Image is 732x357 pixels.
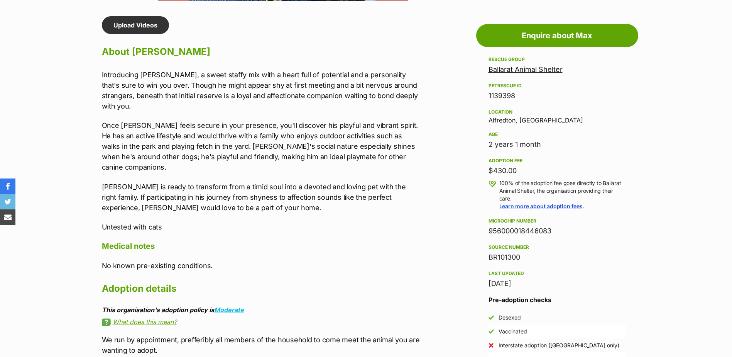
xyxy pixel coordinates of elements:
[499,203,583,209] a: Learn more about adoption fees
[489,56,626,63] div: Rescue group
[489,343,494,348] img: No
[102,306,421,313] div: This organisation's adoption policy is
[102,318,421,325] a: What does this mean?
[102,43,421,60] h2: About [PERSON_NAME]
[476,24,638,47] a: Enquire about Max
[102,260,421,271] p: No known pre-existing conditions.
[102,182,421,213] p: [PERSON_NAME] is ready to transform from a timid soul into a devoted and loving pet with the righ...
[489,226,626,236] div: 956000018446083
[489,278,626,289] div: [DATE]
[489,83,626,89] div: PetRescue ID
[102,120,421,172] p: Once [PERSON_NAME] feels secure in your presence, you'll discover his playful and vibrant spirit....
[489,218,626,224] div: Microchip number
[489,244,626,250] div: Source number
[214,306,244,314] a: Moderate
[102,222,421,232] p: Untested with cats
[489,131,626,138] div: Age
[102,16,169,34] a: Upload Videos
[102,280,421,297] h2: Adoption details
[489,158,626,164] div: Adoption fee
[489,329,494,334] img: Yes
[489,315,494,320] img: Yes
[489,90,626,101] div: 1139398
[489,295,626,304] h3: Pre-adoption checks
[489,165,626,176] div: $430.00
[499,314,521,321] div: Desexed
[489,65,563,73] a: Ballarat Animal Shelter
[489,252,626,263] div: BR101300
[102,70,421,111] p: Introducing [PERSON_NAME], a sweet staffy mix with a heart full of potential and a personality th...
[489,270,626,277] div: Last updated
[489,109,626,115] div: Location
[489,107,626,124] div: Alfredton, [GEOGRAPHIC_DATA]
[499,342,619,349] div: Interstate adoption ([GEOGRAPHIC_DATA] only)
[499,328,527,335] div: Vaccinated
[102,241,421,251] h4: Medical notes
[489,139,626,150] div: 2 years 1 month
[499,179,626,210] p: 100% of the adoption fee goes directly to Ballarat Animal Shelter, the organisation providing the...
